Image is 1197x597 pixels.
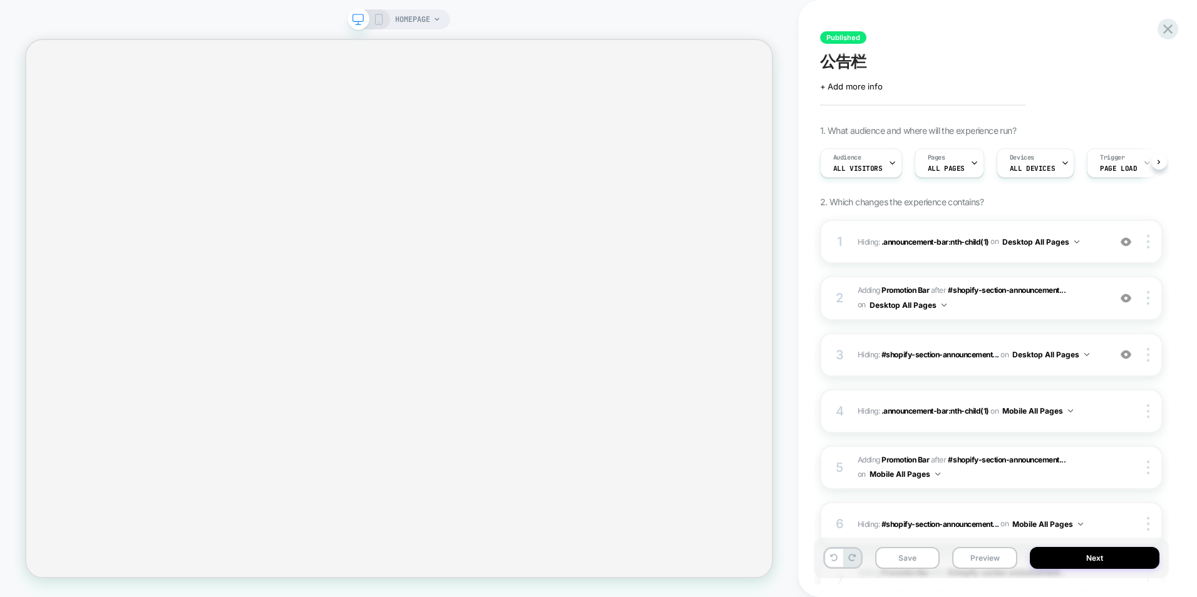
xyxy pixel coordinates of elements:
[1030,547,1159,569] button: Next
[1121,293,1131,304] img: crossed eye
[1078,523,1083,526] img: down arrow
[1002,403,1073,419] button: Mobile All Pages
[1012,516,1083,532] button: Mobile All Pages
[858,347,1103,362] span: Hiding :
[1121,349,1131,360] img: crossed eye
[990,235,999,248] span: on
[1147,235,1149,248] img: close
[870,297,947,313] button: Desktop All Pages
[1147,461,1149,474] img: close
[1010,164,1055,173] span: ALL DEVICES
[834,456,846,479] div: 5
[948,285,1066,295] span: #shopify-section-announcement...
[1147,291,1149,305] img: close
[1100,164,1137,173] span: Page Load
[395,9,430,29] span: HOMEPAGE
[935,472,940,476] img: down arrow
[834,400,846,422] div: 4
[834,287,846,309] div: 2
[928,164,965,173] span: ALL PAGES
[928,153,945,162] span: Pages
[931,285,947,295] span: AFTER
[834,513,846,535] div: 6
[881,237,989,246] span: .announcement-bar:nth-child(1)
[1147,404,1149,418] img: close
[1147,348,1149,362] img: close
[820,196,984,207] span: 2. Which changes the experience contains?
[1012,347,1089,362] button: Desktop All Pages
[858,467,866,481] span: on
[833,153,861,162] span: Audience
[833,164,883,173] span: All Visitors
[820,81,883,91] span: + Add more info
[1121,237,1131,247] img: crossed eye
[858,516,1103,532] span: Hiding :
[948,455,1066,464] span: #shopify-section-announcement...
[858,285,930,295] span: Adding
[858,234,1103,250] span: Hiding :
[881,285,929,295] b: Promotion Bar
[1147,517,1149,531] img: close
[820,31,866,44] span: Published
[1074,240,1079,243] img: down arrow
[1084,353,1089,356] img: down arrow
[1002,234,1079,250] button: Desktop All Pages
[952,547,1017,569] button: Preview
[1000,348,1009,362] span: on
[942,304,947,307] img: down arrow
[820,51,867,72] span: 公告栏
[834,344,846,366] div: 3
[875,547,940,569] button: Save
[931,455,947,464] span: AFTER
[870,466,940,482] button: Mobile All Pages
[881,455,929,464] b: Promotion Bar
[1068,409,1073,412] img: down arrow
[1000,517,1009,531] span: on
[858,455,930,464] span: Adding
[1100,153,1124,162] span: Trigger
[834,230,846,253] div: 1
[881,350,999,359] span: #shopify-section-announcement...
[820,125,1016,136] span: 1. What audience and where will the experience run?
[858,403,1103,419] span: Hiding :
[1010,153,1034,162] span: Devices
[881,519,999,528] span: #shopify-section-announcement...
[881,406,989,416] span: .announcement-bar:nth-child(1)
[990,404,999,418] span: on
[858,298,866,312] span: on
